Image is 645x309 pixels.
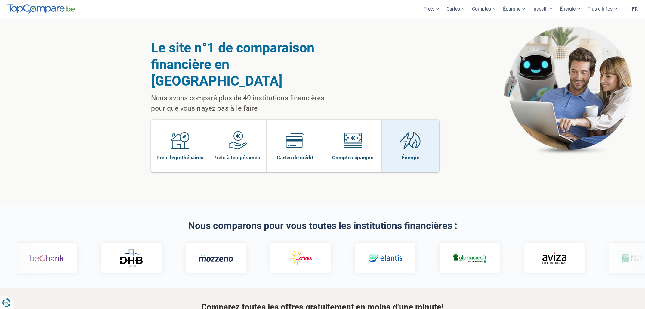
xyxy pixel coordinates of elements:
[187,254,222,262] img: Mozzeno
[228,131,247,150] img: Prêts à tempérament
[209,120,267,172] a: Prêts à tempérament Prêts à tempérament
[357,250,391,267] img: Elantis
[277,154,313,161] span: Cartes de crédit
[213,154,262,161] span: Prêts à tempérament
[286,131,304,150] img: Cartes de crédit
[400,131,421,150] img: Énergie
[108,249,132,267] img: DHB Bank
[156,154,203,161] span: Prêts hypothécaires
[272,250,307,267] img: Cofidis
[332,154,373,161] span: Comptes épargne
[344,131,362,150] img: Comptes épargne
[531,252,555,264] img: Aviza
[151,39,340,89] h1: Le site n°1 de comparaison financière en [GEOGRAPHIC_DATA]
[171,131,189,150] img: Prêts hypothécaires
[441,253,476,264] img: Alphacredit
[382,120,439,172] a: Énergie Énergie
[151,220,494,231] h2: Nous comparons pour vous toutes les institutions financières :
[324,120,382,172] a: Comptes épargne Comptes épargne
[151,120,209,172] a: Prêts hypothécaires Prêts hypothécaires
[402,154,419,161] span: Énergie
[151,93,340,114] p: Nous avons comparé plus de 40 institutions financières pour que vous n'ayez pas à le faire
[267,120,324,172] a: Cartes de crédit Cartes de crédit
[7,4,75,14] img: TopCompare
